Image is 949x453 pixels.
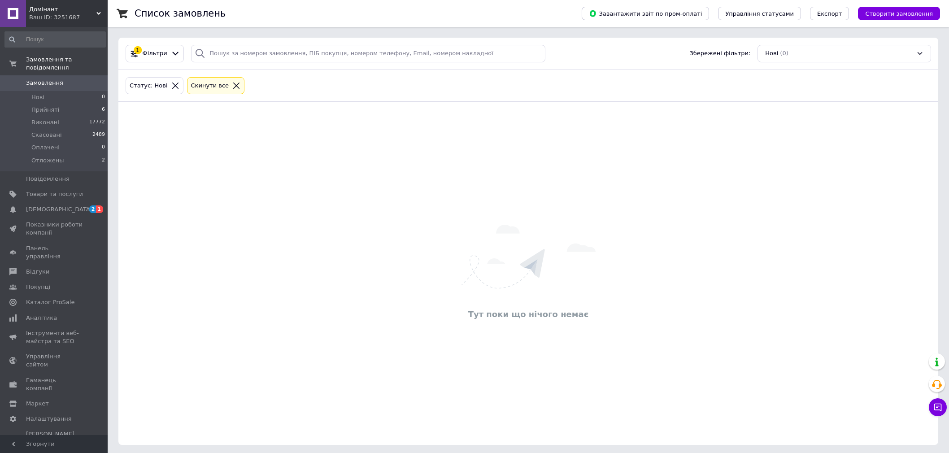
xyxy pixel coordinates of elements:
[26,244,83,261] span: Панель управління
[189,81,231,91] div: Cкинути все
[26,205,92,213] span: [DEMOGRAPHIC_DATA]
[858,7,940,20] button: Створити замовлення
[929,398,947,416] button: Чат з покупцем
[31,131,62,139] span: Скасовані
[31,93,44,101] span: Нові
[26,298,74,306] span: Каталог ProSale
[123,309,934,320] div: Тут поки що нічого немає
[849,10,940,17] a: Створити замовлення
[26,79,63,87] span: Замовлення
[810,7,849,20] button: Експорт
[26,329,83,345] span: Інструменти веб-майстра та SEO
[102,144,105,152] span: 0
[31,157,64,165] span: Отложены
[817,10,842,17] span: Експорт
[128,81,170,91] div: Статус: Нові
[26,190,83,198] span: Товари та послуги
[26,221,83,237] span: Показники роботи компанії
[26,268,49,276] span: Відгуки
[725,10,794,17] span: Управління статусами
[89,205,96,213] span: 2
[31,118,59,126] span: Виконані
[102,93,105,101] span: 0
[765,49,778,58] span: Нові
[26,314,57,322] span: Аналітика
[26,353,83,369] span: Управління сайтом
[31,144,60,152] span: Оплачені
[26,283,50,291] span: Покупці
[780,50,788,57] span: (0)
[31,106,59,114] span: Прийняті
[589,9,702,17] span: Завантажити звіт по пром-оплаті
[582,7,709,20] button: Завантажити звіт по пром-оплаті
[865,10,933,17] span: Створити замовлення
[96,205,103,213] span: 1
[134,46,142,54] div: 1
[26,376,83,392] span: Гаманець компанії
[102,106,105,114] span: 6
[102,157,105,165] span: 2
[718,7,801,20] button: Управління статусами
[26,175,70,183] span: Повідомлення
[4,31,106,48] input: Пошук
[29,5,96,13] span: Домінант
[191,45,545,62] input: Пошук за номером замовлення, ПІБ покупця, номером телефону, Email, номером накладної
[92,131,105,139] span: 2489
[143,49,167,58] span: Фільтри
[135,8,226,19] h1: Список замовлень
[26,415,72,423] span: Налаштування
[26,400,49,408] span: Маркет
[689,49,750,58] span: Збережені фільтри:
[89,118,105,126] span: 17772
[26,56,108,72] span: Замовлення та повідомлення
[29,13,108,22] div: Ваш ID: 3251687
